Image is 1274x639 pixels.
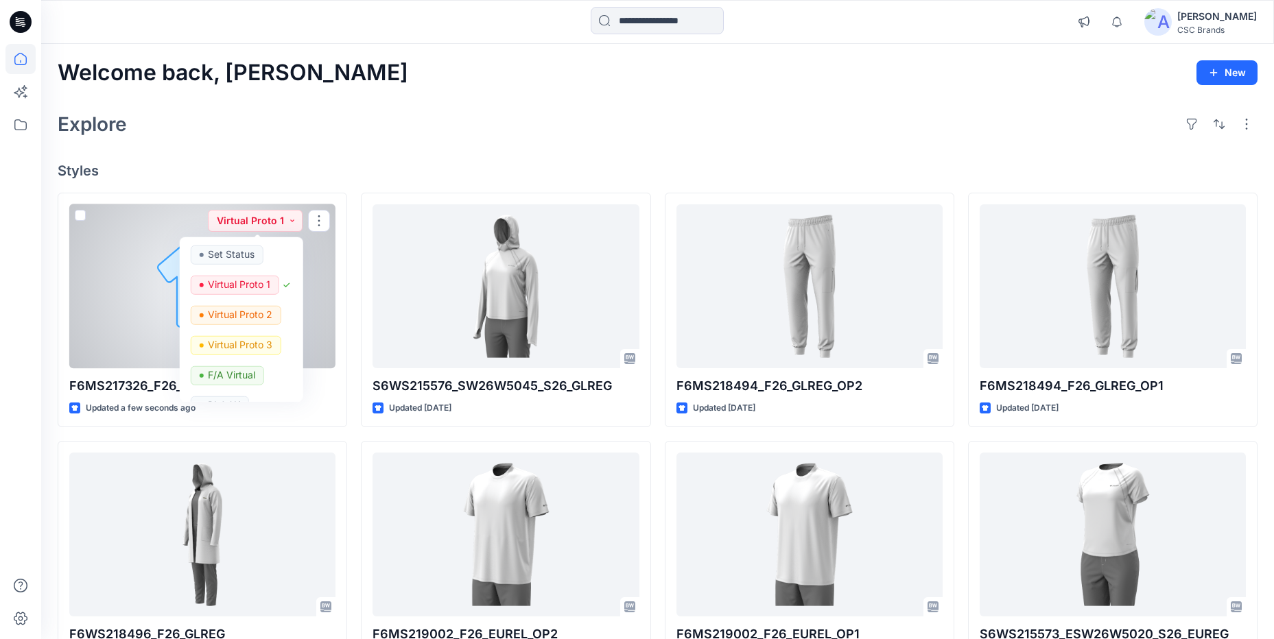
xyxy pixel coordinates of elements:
[69,376,335,396] p: F6MS217326_F26_PAREG
[980,376,1246,396] p: F6MS218494_F26_GLREG_OP1
[676,376,943,396] p: F6MS218494_F26_GLREG_OP2
[693,401,755,415] p: Updated [DATE]
[1144,8,1172,36] img: avatar
[373,204,639,368] a: S6WS215576_SW26W5045_S26_GLREG
[69,453,335,616] a: F6WS218496_F26_GLREG
[389,401,451,415] p: Updated [DATE]
[208,305,272,323] p: Virtual Proto 2
[58,162,1258,179] h4: Styles
[676,204,943,368] a: F6MS218494_F26_GLREG_OP2
[208,396,240,413] p: BLOCK
[373,453,639,616] a: F6MS219002_F26_EUREL_OP2
[58,60,408,86] h2: Welcome back, [PERSON_NAME]
[208,275,270,293] p: Virtual Proto 1
[1177,8,1257,25] div: [PERSON_NAME]
[208,335,272,353] p: Virtual Proto 3
[86,401,196,415] p: Updated a few seconds ago
[373,376,639,396] p: S6WS215576_SW26W5045_S26_GLREG
[69,204,335,368] a: F6MS217326_F26_PAREG
[980,453,1246,616] a: S6WS215573_ESW26W5020_S26_EUREG
[208,245,255,263] p: Set Status
[676,453,943,616] a: F6MS219002_F26_EUREL_OP1
[208,365,255,383] p: F/A Virtual
[996,401,1059,415] p: Updated [DATE]
[1196,60,1258,85] button: New
[58,113,127,135] h2: Explore
[980,204,1246,368] a: F6MS218494_F26_GLREG_OP1
[1177,25,1257,35] div: CSC Brands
